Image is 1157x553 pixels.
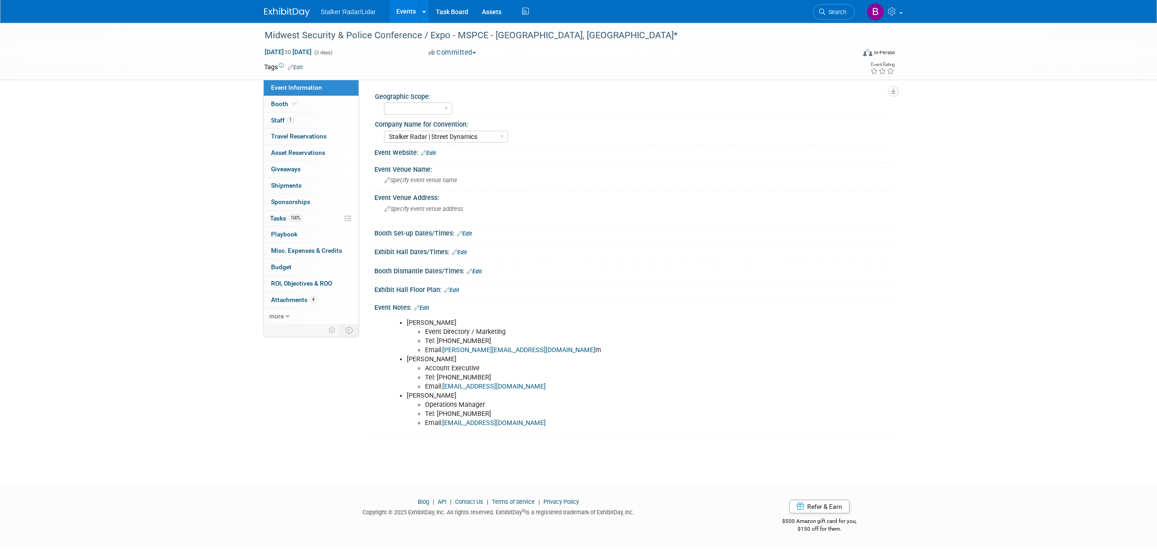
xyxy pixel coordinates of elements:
[425,337,787,346] li: Tel: [PHONE_NUMBER]
[264,48,312,56] span: [DATE] [DATE]
[467,268,482,275] a: Edit
[374,163,893,174] div: Event Venue Name:
[324,324,340,336] td: Personalize Event Tab Strip
[442,419,546,427] a: [EMAIL_ADDRESS][DOMAIN_NAME]
[271,100,299,108] span: Booth
[271,182,302,189] span: Shipments
[522,508,525,513] sup: ®
[425,48,480,57] button: Committed
[442,383,546,390] a: [EMAIL_ADDRESS][DOMAIN_NAME]
[425,410,787,419] li: Tel: [PHONE_NUMBER]
[448,498,454,505] span: |
[374,226,893,238] div: Booth Set-up Dates/Times:
[870,62,895,67] div: Event Rating
[384,205,463,212] span: Specify event venue address
[264,308,358,324] a: more
[261,27,841,44] div: Midwest Security & Police Conference / Expo - MSPCE - [GEOGRAPHIC_DATA], [GEOGRAPHIC_DATA]*
[407,355,787,391] li: [PERSON_NAME]
[425,328,787,337] li: Event Directory / Marketing
[425,400,787,410] li: Operations Manager
[425,419,787,428] li: Email:
[457,230,472,237] a: Edit
[271,230,297,238] span: Playbook
[492,498,535,505] a: Terms of Service
[271,263,292,271] span: Budget
[264,276,358,292] a: ROI, Objectives & ROO
[867,3,884,20] img: Brooke Journet
[310,296,317,303] span: 4
[271,296,317,303] span: Attachments
[425,373,787,382] li: Tel: [PHONE_NUMBER]
[485,498,491,505] span: |
[425,364,787,373] li: Account Executive
[271,117,294,124] span: Staff
[418,498,429,505] a: Blog
[444,287,459,293] a: Edit
[407,318,787,355] li: [PERSON_NAME]
[374,264,893,276] div: Booth Dismantle Dates/Times:
[284,48,292,56] span: to
[455,498,483,505] a: Contact Us
[264,96,358,112] a: Booth
[264,194,358,210] a: Sponsorships
[425,382,787,391] li: Email:
[801,47,895,61] div: Event Format
[271,133,327,140] span: Travel Reservations
[271,198,310,205] span: Sponsorships
[789,500,850,513] a: Refer & Earn
[287,117,294,123] span: 1
[407,391,787,428] li: [PERSON_NAME]
[430,498,436,505] span: |
[421,150,436,156] a: Edit
[271,280,332,287] span: ROI, Objectives & ROO
[270,215,303,222] span: Tasks
[264,8,310,17] img: ExhibitDay
[288,215,303,221] span: 100%
[264,80,358,96] a: Event Information
[374,283,893,295] div: Exhibit Hall Floor Plan:
[264,113,358,128] a: Staff1
[271,247,342,254] span: Misc. Expenses & Credits
[269,312,284,320] span: more
[536,498,542,505] span: |
[264,62,303,72] td: Tags
[452,249,467,256] a: Edit
[264,226,358,242] a: Playbook
[264,243,358,259] a: Misc. Expenses & Credits
[746,512,893,533] div: $500 Amazon gift card for you,
[374,191,893,202] div: Event Venue Address:
[271,149,325,156] span: Asset Reservations
[384,177,457,184] span: Specify event venue name
[442,346,595,354] a: [PERSON_NAME][EMAIL_ADDRESS][DOMAIN_NAME]
[313,50,333,56] span: (2 days)
[375,118,889,129] div: Company Name for Convention:
[340,324,359,336] td: Toggle Event Tabs
[288,64,303,71] a: Edit
[874,49,895,56] div: In-Person
[271,84,322,91] span: Event Information
[374,301,893,312] div: Event Notes:
[264,506,732,517] div: Copyright © 2025 ExhibitDay, Inc. All rights reserved. ExhibitDay is a registered trademark of Ex...
[825,9,846,15] span: Search
[543,498,579,505] a: Privacy Policy
[863,49,872,56] img: Format-Inperson.png
[813,4,855,20] a: Search
[264,178,358,194] a: Shipments
[271,165,301,173] span: Giveaways
[264,128,358,144] a: Travel Reservations
[264,259,358,275] a: Budget
[374,245,893,257] div: Exhibit Hall Dates/Times:
[264,145,358,161] a: Asset Reservations
[321,8,376,15] span: Stalker Radar/Lidar
[374,146,893,158] div: Event Website:
[264,161,358,177] a: Giveaways
[438,498,446,505] a: API
[746,525,893,533] div: $150 off for them.
[264,210,358,226] a: Tasks100%
[264,292,358,308] a: Attachments4
[425,346,787,355] li: Email: m
[414,305,429,311] a: Edit
[375,90,889,101] div: Geographic Scope:
[292,101,297,106] i: Booth reservation complete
